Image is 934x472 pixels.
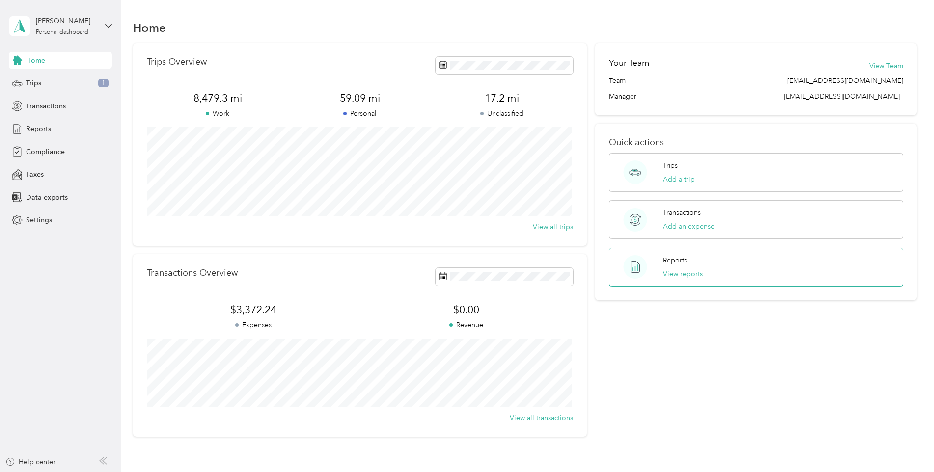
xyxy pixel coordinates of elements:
span: Team [609,76,626,86]
span: Data exports [26,192,68,203]
p: Expenses [147,320,360,330]
p: Transactions Overview [147,268,238,278]
p: Unclassified [431,108,573,119]
span: [EMAIL_ADDRESS][DOMAIN_NAME] [787,76,903,86]
p: Trips Overview [147,57,207,67]
button: View Team [869,61,903,71]
p: Reports [663,255,687,265]
span: 1 [98,79,109,88]
p: Personal [289,108,431,119]
button: Help center [5,457,55,467]
span: Compliance [26,147,65,157]
p: Revenue [360,320,573,330]
button: Add an expense [663,221,714,232]
span: Settings [26,215,52,225]
iframe: Everlance-gr Chat Button Frame [879,417,934,472]
h1: Home [133,23,166,33]
p: Transactions [663,208,701,218]
span: Transactions [26,101,66,111]
p: Trips [663,160,678,171]
div: Personal dashboard [36,29,88,35]
span: 59.09 mi [289,91,431,105]
span: $3,372.24 [147,303,360,316]
span: Home [26,55,45,66]
span: 17.2 mi [431,91,573,105]
p: Work [147,108,289,119]
p: Quick actions [609,137,903,148]
span: Trips [26,78,41,88]
div: [PERSON_NAME] [36,16,97,26]
span: Manager [609,91,636,102]
button: View all transactions [510,413,573,423]
span: Reports [26,124,51,134]
button: View reports [663,269,703,279]
h2: Your Team [609,57,649,69]
span: $0.00 [360,303,573,316]
button: Add a trip [663,174,695,184]
span: [EMAIL_ADDRESS][DOMAIN_NAME] [784,92,900,101]
span: 8,479.3 mi [147,91,289,105]
button: View all trips [533,222,573,232]
span: Taxes [26,169,44,180]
